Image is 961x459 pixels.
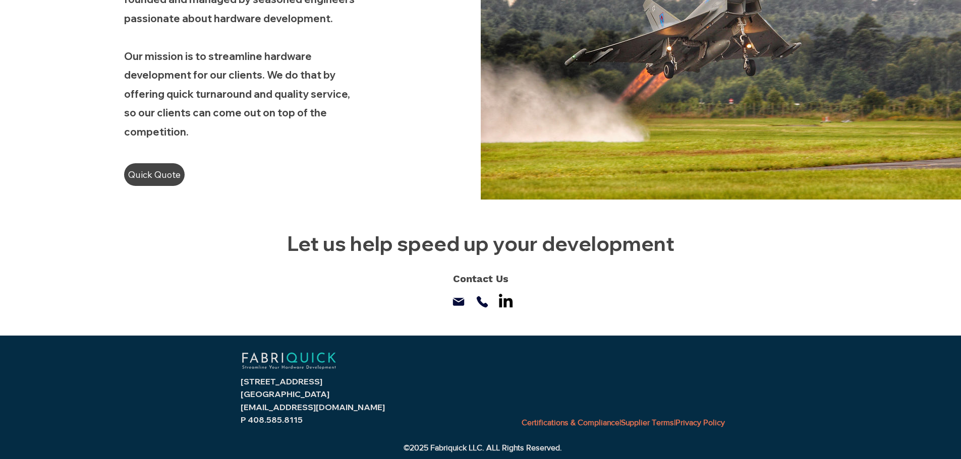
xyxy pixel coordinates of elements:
[675,418,725,427] a: Privacy Policy
[522,418,725,427] span: | |
[496,291,516,310] ul: Social Bar
[496,291,516,310] img: LinkedIn
[453,273,508,285] span: Contact Us
[241,402,385,412] a: [EMAIL_ADDRESS][DOMAIN_NAME]
[474,294,491,310] a: Phone
[404,443,562,452] span: ©2025 Fabriquick LLC. ALL Rights Reserved.
[124,50,350,138] span: Our mission is to streamline hardware development for our clients. We do that by offering quick t...
[522,418,619,427] a: Certifications & Compliance
[287,231,674,256] span: Let us help speed up your development
[128,166,181,183] span: Quick Quote
[241,376,322,386] span: [STREET_ADDRESS]
[124,163,185,186] a: Quick Quote
[621,418,674,427] a: Supplier Terms
[241,415,303,425] span: P 408.585.8115
[241,389,329,399] span: [GEOGRAPHIC_DATA]
[450,294,467,310] a: Mail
